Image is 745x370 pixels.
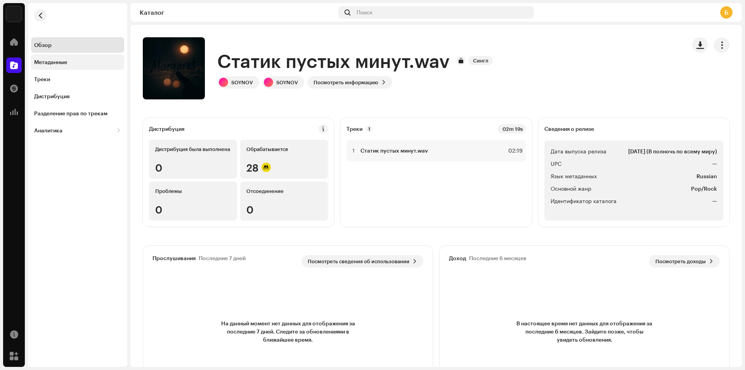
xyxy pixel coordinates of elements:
strong: Pop/Rock [691,184,717,193]
div: Метаданные [34,59,67,65]
div: 02:19 [506,146,523,155]
div: SOYNOV [231,79,253,85]
strong: Russian [696,172,717,181]
re-m-nav-item: Треки [31,71,124,87]
button: Посмотреть информацию [307,76,392,89]
strong: — [712,159,717,168]
span: В настоящее время нет данных для отображения за последние 6 месяцев. Зайдите позже, чтобы увидеть... [515,319,654,344]
span: Сингл [468,56,493,65]
re-m-nav-dropdown: Аналитика [31,123,124,138]
div: Отсоединение [246,188,322,194]
div: Прослушивания [152,255,196,261]
strong: [DATE] (В полночь по всему миру) [628,147,717,156]
div: Дистрибуция была выполнена [155,146,231,152]
span: Дата выпуска релиза [551,147,606,156]
div: Дистрибуция [149,126,184,132]
span: Основной жанр [551,184,591,193]
strong: Сведения о релизе [544,126,594,132]
div: Разделение прав по трекам [34,110,107,116]
button: Посмотреть сведения об использовании [301,255,423,268]
div: SOYNOV [276,79,298,85]
div: Обрабатывается [246,146,322,152]
div: Обзор [34,42,52,48]
div: Каталог [140,9,335,16]
div: Дистрибуция [34,93,69,99]
h1: Статик пустых минут.wav [217,48,450,73]
span: Посмотреть сведения об использовании [308,254,409,269]
button: Посмотреть доходы [649,255,720,268]
div: Аналитика [34,127,62,134]
span: Посмотреть информацию [314,75,378,90]
div: Проблемы [155,188,231,194]
span: Идентификатор каталога [551,196,617,206]
span: UPC [551,159,561,168]
strong: Статик пустых минут.wav [360,148,428,154]
div: Доход [449,255,466,261]
re-m-nav-item: Обзор [31,37,124,53]
span: На данный момент нет данных для отображения за последние 7 дней. Следите за обновлениями в ближай... [218,319,358,344]
div: 02m 19s [498,124,526,134]
p-badge: 1 [366,125,372,132]
span: Посмотреть доходы [655,254,706,269]
re-m-nav-item: Дистрибуция [31,89,124,104]
re-m-nav-item: Метаданные [31,54,124,70]
img: 33004b37-325d-4a8b-b51f-c12e9b964943 [6,6,22,22]
span: Поиск [357,9,372,16]
div: Б [720,6,733,19]
div: Последние 6 месяцев [469,255,527,261]
div: Треки [34,76,50,82]
strong: Треки [347,126,362,132]
strong: — [712,196,717,206]
span: Язык метаданных [551,172,597,181]
div: Последние 7 дней [199,255,246,261]
re-m-nav-item: Разделение прав по трекам [31,106,124,121]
